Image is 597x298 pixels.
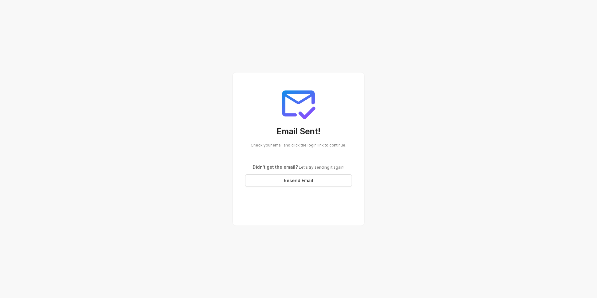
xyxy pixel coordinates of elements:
span: Didn't get the email? [253,164,298,170]
span: Let's try sending it again! [298,165,344,170]
span: Resend Email [284,177,313,184]
span: Check your email and click the login link to continue. [251,143,346,147]
h3: Email Sent! [245,126,352,138]
button: Resend Email [245,174,352,187]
